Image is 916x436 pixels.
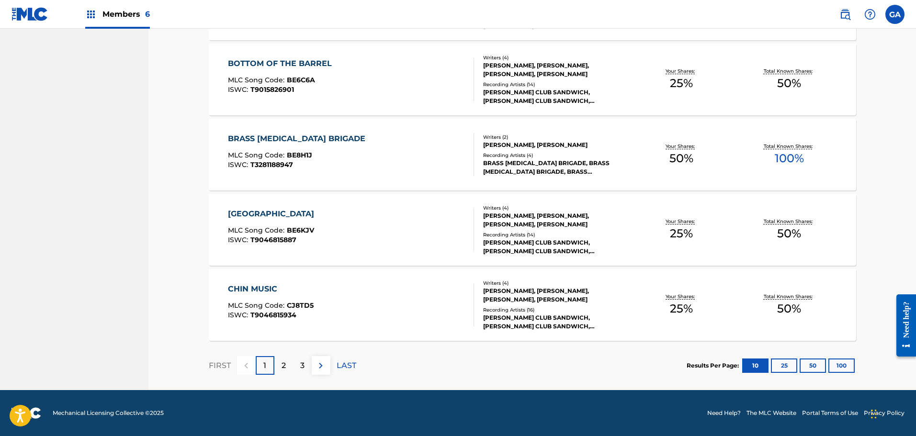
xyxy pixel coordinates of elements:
span: T3281188947 [250,160,293,169]
button: 10 [742,358,769,373]
p: Your Shares: [666,218,697,225]
div: Writers ( 2 ) [483,134,628,141]
p: Total Known Shares: [764,143,815,150]
div: Help [860,5,880,24]
button: 25 [771,358,797,373]
span: Mechanical Licensing Collective © 2025 [53,409,164,417]
div: Recording Artists ( 16 ) [483,306,628,313]
p: 3 [300,360,305,371]
span: ISWC : [228,85,250,94]
span: 25 % [670,75,693,92]
span: T9046815887 [250,235,296,244]
a: Portal Terms of Use [802,409,858,417]
img: search [839,9,851,20]
button: 100 [828,358,855,373]
img: Top Rightsholders [85,9,97,20]
span: 25 % [670,300,693,317]
p: Total Known Shares: [764,218,815,225]
span: BE8H1J [287,151,312,159]
div: Drag [871,400,877,428]
p: 2 [282,360,286,371]
iframe: Chat Widget [868,390,916,436]
p: Your Shares: [666,67,697,75]
div: User Menu [885,5,905,24]
div: Recording Artists ( 14 ) [483,81,628,88]
div: BOTTOM OF THE BARREL [228,58,337,69]
div: Recording Artists ( 14 ) [483,231,628,238]
p: Your Shares: [666,293,697,300]
div: Recording Artists ( 4 ) [483,152,628,159]
span: ISWC : [228,311,250,319]
span: 50 % [777,225,801,242]
div: BRASS [MEDICAL_DATA] BRIGADE, BRASS [MEDICAL_DATA] BRIGADE, BRASS [MEDICAL_DATA] BRIGADE, BRASS [... [483,159,628,176]
div: CHIN MUSIC [228,283,314,295]
div: Writers ( 4 ) [483,279,628,287]
button: 50 [800,358,826,373]
span: 100 % [775,150,804,167]
p: Total Known Shares: [764,293,815,300]
p: FIRST [209,360,231,371]
p: Total Known Shares: [764,67,815,75]
span: T9046815934 [250,311,296,319]
span: MLC Song Code : [228,301,287,310]
p: 1 [263,360,266,371]
div: Writers ( 4 ) [483,54,628,61]
a: Need Help? [707,409,741,417]
span: MLC Song Code : [228,226,287,235]
div: [PERSON_NAME], [PERSON_NAME] [483,141,628,149]
div: [PERSON_NAME] CLUB SANDWICH, [PERSON_NAME] CLUB SANDWICH, [PERSON_NAME] CLUB SANDWICH, [PERSON_NA... [483,88,628,105]
a: Public Search [836,5,855,24]
p: Results Per Page: [687,361,741,370]
span: T9015826901 [250,85,294,94]
a: CHIN MUSICMLC Song Code:CJ8TD5ISWC:T9046815934Writers (4)[PERSON_NAME], [PERSON_NAME], [PERSON_NA... [209,269,856,341]
span: BE6KJV [287,226,314,235]
span: 50 % [777,300,801,317]
div: [PERSON_NAME], [PERSON_NAME], [PERSON_NAME], [PERSON_NAME] [483,287,628,304]
span: MLC Song Code : [228,76,287,84]
a: The MLC Website [746,409,796,417]
div: [PERSON_NAME], [PERSON_NAME], [PERSON_NAME], [PERSON_NAME] [483,61,628,78]
span: CJ8TD5 [287,301,314,310]
div: Writers ( 4 ) [483,204,628,212]
div: [GEOGRAPHIC_DATA] [228,208,319,220]
a: [GEOGRAPHIC_DATA]MLC Song Code:BE6KJVISWC:T9046815887Writers (4)[PERSON_NAME], [PERSON_NAME], [PE... [209,194,856,266]
div: [PERSON_NAME] CLUB SANDWICH, [PERSON_NAME] CLUB SANDWICH, [PERSON_NAME] CLUB SANDWICH, [PERSON_NA... [483,313,628,331]
a: BRASS [MEDICAL_DATA] BRIGADEMLC Song Code:BE8H1JISWC:T3281188947Writers (2)[PERSON_NAME], [PERSON... [209,119,856,190]
span: BE6C6A [287,76,315,84]
p: Your Shares: [666,143,697,150]
div: BRASS [MEDICAL_DATA] BRIGADE [228,133,370,145]
img: logo [11,407,41,419]
span: MLC Song Code : [228,151,287,159]
div: [PERSON_NAME] CLUB SANDWICH, [PERSON_NAME] CLUB SANDWICH, [PERSON_NAME] CLUB SANDWICH, [PERSON_NA... [483,238,628,256]
img: right [315,360,327,371]
span: 50 % [669,150,693,167]
a: Privacy Policy [864,409,905,417]
p: LAST [337,360,356,371]
span: ISWC : [228,235,250,244]
span: 6 [145,10,150,19]
iframe: Resource Center [889,287,916,364]
img: MLC Logo [11,7,48,21]
span: ISWC : [228,160,250,169]
div: [PERSON_NAME], [PERSON_NAME], [PERSON_NAME], [PERSON_NAME] [483,212,628,229]
span: Members [102,9,150,20]
img: help [864,9,876,20]
span: 25 % [670,225,693,242]
a: BOTTOM OF THE BARRELMLC Song Code:BE6C6AISWC:T9015826901Writers (4)[PERSON_NAME], [PERSON_NAME], ... [209,44,856,115]
span: 50 % [777,75,801,92]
